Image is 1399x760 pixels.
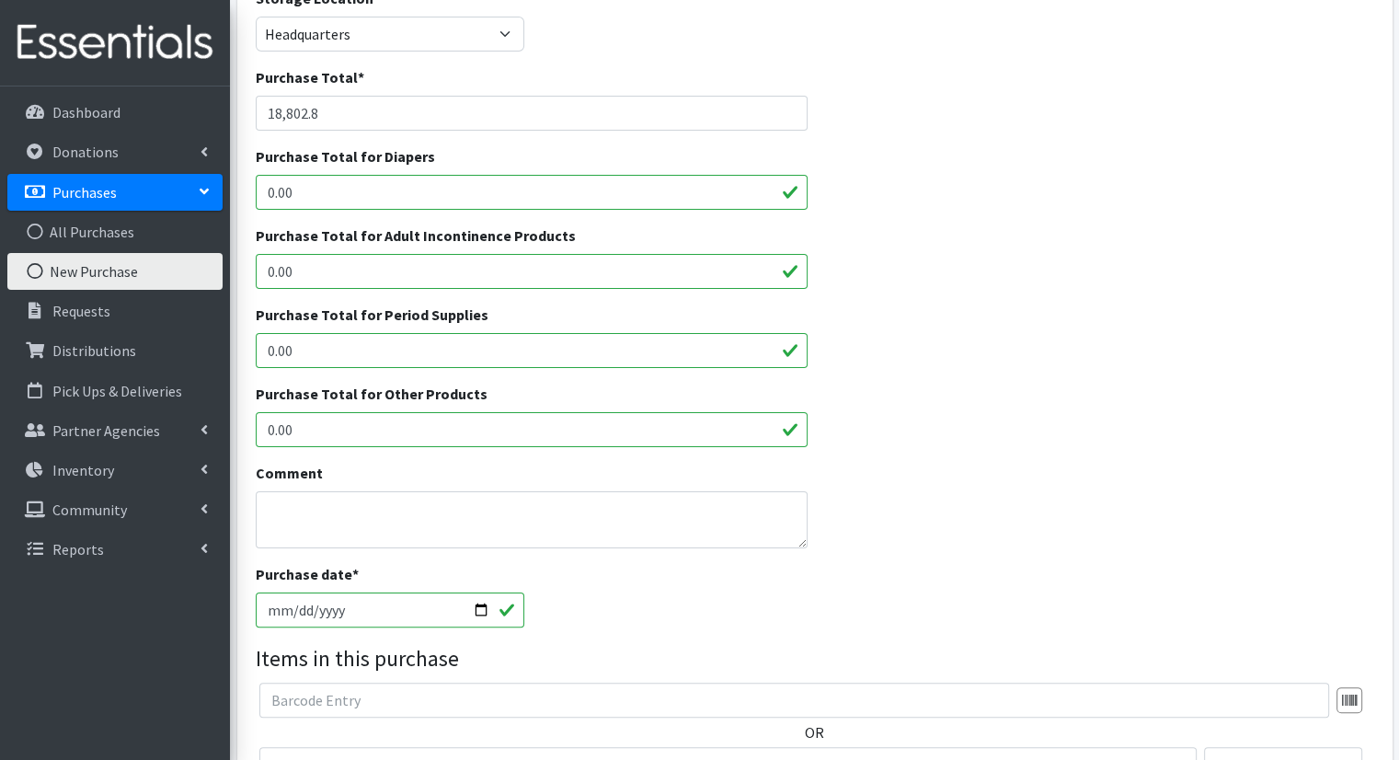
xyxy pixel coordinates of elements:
[358,68,364,86] abbr: required
[256,462,323,484] label: Comment
[256,304,488,326] label: Purchase Total for Period Supplies
[256,563,359,585] label: Purchase date
[256,145,435,167] label: Purchase Total for Diapers
[52,540,104,558] p: Reports
[352,565,359,583] abbr: required
[52,103,120,121] p: Dashboard
[256,642,1374,675] legend: Items in this purchase
[805,721,824,743] label: OR
[7,94,223,131] a: Dashboard
[52,302,110,320] p: Requests
[7,174,223,211] a: Purchases
[52,143,119,161] p: Donations
[7,213,223,250] a: All Purchases
[7,452,223,489] a: Inventory
[52,461,114,479] p: Inventory
[256,66,364,88] label: Purchase Total
[7,293,223,329] a: Requests
[7,491,223,528] a: Community
[52,183,117,202] p: Purchases
[7,253,223,290] a: New Purchase
[259,683,1329,718] input: Barcode Entry
[7,133,223,170] a: Donations
[7,373,223,409] a: Pick Ups & Deliveries
[52,501,127,519] p: Community
[52,421,160,440] p: Partner Agencies
[256,383,487,405] label: Purchase Total for Other Products
[7,412,223,449] a: Partner Agencies
[7,531,223,568] a: Reports
[7,332,223,369] a: Distributions
[7,12,223,74] img: HumanEssentials
[52,382,182,400] p: Pick Ups & Deliveries
[52,341,136,360] p: Distributions
[256,225,576,247] label: Purchase Total for Adult Incontinence Products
